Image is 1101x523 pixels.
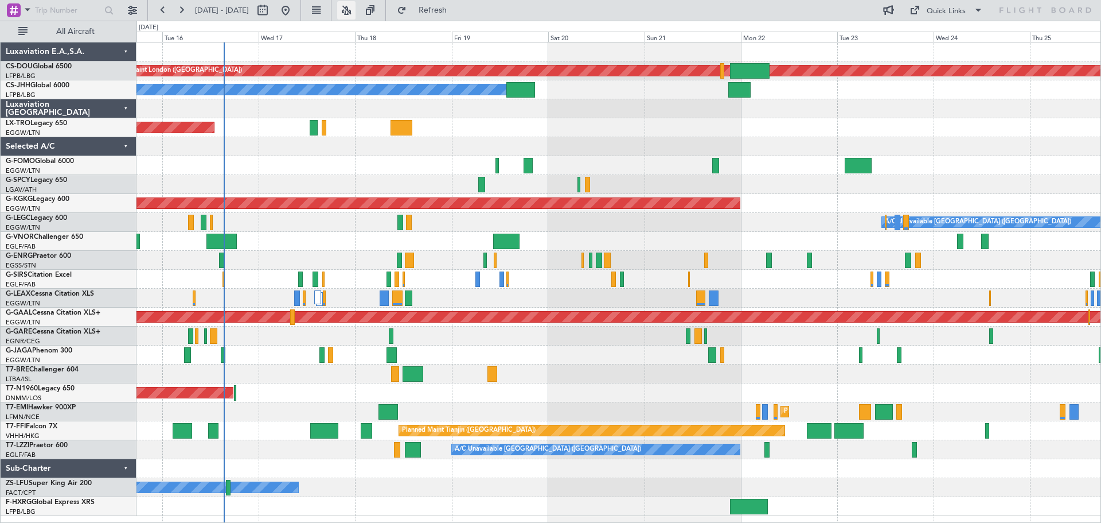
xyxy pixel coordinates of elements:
span: Refresh [409,6,457,14]
div: Wed 24 [934,32,1030,42]
a: G-SIRSCitation Excel [6,272,72,278]
a: F-HXRGGlobal Express XRS [6,499,95,506]
span: [DATE] - [DATE] [195,5,249,16]
div: Planned Maint Tianjin ([GEOGRAPHIC_DATA]) [402,422,536,439]
span: T7-FFI [6,423,26,430]
span: G-LEGC [6,215,30,222]
span: G-VNOR [6,234,34,241]
div: Tue 23 [837,32,934,42]
span: G-FOMO [6,158,35,165]
a: EGLF/FAB [6,280,36,289]
a: G-GARECessna Citation XLS+ [6,328,100,335]
span: T7-BRE [6,366,29,373]
span: G-GAAL [6,309,32,316]
a: CS-JHHGlobal 6000 [6,82,69,89]
a: EGGW/LTN [6,166,40,175]
a: EGGW/LTN [6,129,40,137]
a: EGGW/LTN [6,204,40,213]
a: ZS-LFUSuper King Air 200 [6,480,92,487]
a: T7-LZZIPraetor 600 [6,442,68,449]
div: [DATE] [139,23,158,33]
a: T7-N1960Legacy 650 [6,385,75,392]
div: Tue 16 [162,32,259,42]
a: T7-EMIHawker 900XP [6,404,76,411]
a: EGNR/CEG [6,337,40,346]
a: VHHH/HKG [6,432,40,440]
a: G-LEGCLegacy 600 [6,215,67,222]
a: LFPB/LBG [6,91,36,99]
span: F-HXRG [6,499,32,506]
span: CS-JHH [6,82,30,89]
div: Mon 22 [741,32,837,42]
a: G-LEAXCessna Citation XLS [6,290,94,297]
a: G-SPCYLegacy 650 [6,177,67,184]
span: CS-DOU [6,63,33,70]
input: Trip Number [35,2,101,19]
span: G-LEAX [6,290,30,297]
a: LTBA/ISL [6,375,32,383]
span: T7-EMI [6,404,28,411]
a: FACT/CPT [6,489,36,497]
a: EGGW/LTN [6,223,40,232]
a: EGLF/FAB [6,242,36,251]
span: G-GARE [6,328,32,335]
div: A/C Unavailable [GEOGRAPHIC_DATA] ([GEOGRAPHIC_DATA]) [455,441,641,458]
div: Thu 18 [355,32,451,42]
button: Quick Links [904,1,989,20]
span: T7-N1960 [6,385,38,392]
span: All Aircraft [30,28,121,36]
a: G-JAGAPhenom 300 [6,347,72,354]
a: LFPB/LBG [6,507,36,516]
button: All Aircraft [13,22,124,41]
a: LX-TROLegacy 650 [6,120,67,127]
span: G-ENRG [6,253,33,259]
span: G-JAGA [6,347,32,354]
span: ZS-LFU [6,480,29,487]
div: Sat 20 [548,32,645,42]
div: Quick Links [927,6,966,17]
a: EGSS/STN [6,261,36,270]
a: LGAV/ATH [6,185,37,194]
span: T7-LZZI [6,442,29,449]
div: Sun 21 [645,32,741,42]
span: G-KGKG [6,196,33,203]
a: LFPB/LBG [6,72,36,80]
a: T7-BREChallenger 604 [6,366,79,373]
a: G-ENRGPraetor 600 [6,253,71,259]
div: Planned Maint [GEOGRAPHIC_DATA] [784,403,893,420]
a: G-GAALCessna Citation XLS+ [6,309,100,316]
a: EGGW/LTN [6,299,40,308]
div: Planned Maint London ([GEOGRAPHIC_DATA]) [105,62,242,79]
a: G-VNORChallenger 650 [6,234,83,241]
div: Fri 19 [452,32,548,42]
a: EGGW/LTN [6,356,40,365]
span: G-SPCY [6,177,30,184]
a: CS-DOUGlobal 6500 [6,63,72,70]
a: G-KGKGLegacy 600 [6,196,69,203]
a: DNMM/LOS [6,394,41,402]
a: G-FOMOGlobal 6000 [6,158,74,165]
a: T7-FFIFalcon 7X [6,423,57,430]
span: LX-TRO [6,120,30,127]
span: G-SIRS [6,272,28,278]
button: Refresh [392,1,460,20]
a: LFMN/NCE [6,413,40,421]
a: EGGW/LTN [6,318,40,327]
div: A/C Unavailable [GEOGRAPHIC_DATA] ([GEOGRAPHIC_DATA]) [885,214,1071,231]
div: Wed 17 [259,32,355,42]
a: EGLF/FAB [6,451,36,459]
